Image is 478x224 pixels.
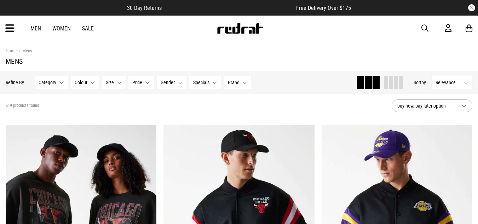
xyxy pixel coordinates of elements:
span: buy now, pay later option [397,102,456,110]
span: Price [132,80,142,85]
button: Brand [224,76,251,89]
button: Open LiveChat chat widget [6,3,27,24]
button: Sortby [414,78,426,87]
span: by [421,80,426,85]
a: Men [30,25,41,32]
span: Category [39,80,56,85]
button: Category [35,76,68,89]
button: Size [102,76,126,89]
span: Colour [75,80,87,85]
a: Mens [17,48,32,55]
span: Free Delivery Over $175 [296,5,351,11]
span: 30 Day Returns [127,5,162,11]
span: Gender [161,80,175,85]
h1: Mens [6,57,472,65]
p: Refine By [6,80,24,85]
a: Women [52,25,71,32]
img: Redrat logo [217,23,263,34]
button: Relevance [432,76,472,89]
button: Price [128,76,154,89]
a: Sale [82,25,94,32]
span: 519 products found [6,103,39,109]
iframe: Customer reviews powered by Trustpilot [176,4,282,11]
span: Brand [228,80,240,85]
button: buy now, pay later option [392,99,472,112]
button: Colour [71,76,99,89]
span: Relevance [436,80,461,85]
a: Home [6,48,17,53]
button: Specials [189,76,221,89]
span: Specials [193,80,209,85]
span: Size [106,80,114,85]
button: Gender [157,76,186,89]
